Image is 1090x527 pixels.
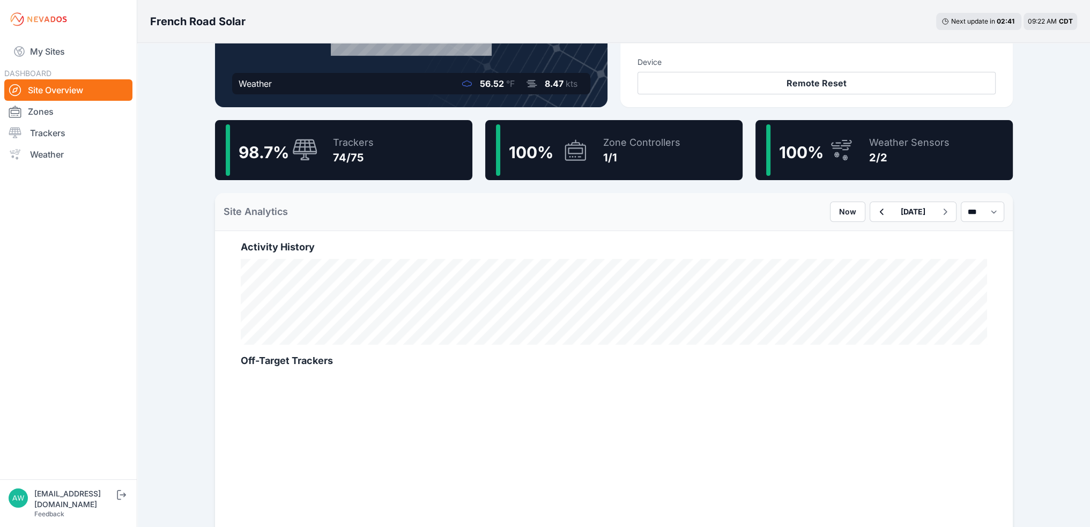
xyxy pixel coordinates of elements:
[566,78,577,89] span: kts
[4,144,132,165] a: Weather
[215,120,472,180] a: 98.7%Trackers74/75
[239,143,289,162] span: 98.7 %
[4,39,132,64] a: My Sites
[150,14,246,29] h3: French Road Solar
[34,488,115,510] div: [EMAIL_ADDRESS][DOMAIN_NAME]
[224,204,288,219] h2: Site Analytics
[1028,17,1057,25] span: 09:22 AM
[241,240,987,255] h2: Activity History
[869,135,950,150] div: Weather Sensors
[755,120,1013,180] a: 100%Weather Sensors2/2
[9,11,69,28] img: Nevados
[637,72,996,94] button: Remote Reset
[333,135,374,150] div: Trackers
[4,69,51,78] span: DASHBOARD
[779,143,824,162] span: 100 %
[1059,17,1073,25] span: CDT
[9,488,28,508] img: awalsh@nexamp.com
[241,353,987,368] h2: Off-Target Trackers
[869,150,950,165] div: 2/2
[150,8,246,35] nav: Breadcrumb
[333,150,374,165] div: 74/75
[951,17,995,25] span: Next update in
[4,79,132,101] a: Site Overview
[480,78,504,89] span: 56.52
[4,101,132,122] a: Zones
[509,143,553,162] span: 100 %
[892,202,934,221] button: [DATE]
[637,57,996,68] h3: Device
[4,122,132,144] a: Trackers
[830,202,865,222] button: Now
[239,77,272,90] div: Weather
[34,510,64,518] a: Feedback
[603,150,680,165] div: 1/1
[997,17,1016,26] div: 02 : 41
[545,78,563,89] span: 8.47
[485,120,743,180] a: 100%Zone Controllers1/1
[506,78,515,89] span: °F
[603,135,680,150] div: Zone Controllers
